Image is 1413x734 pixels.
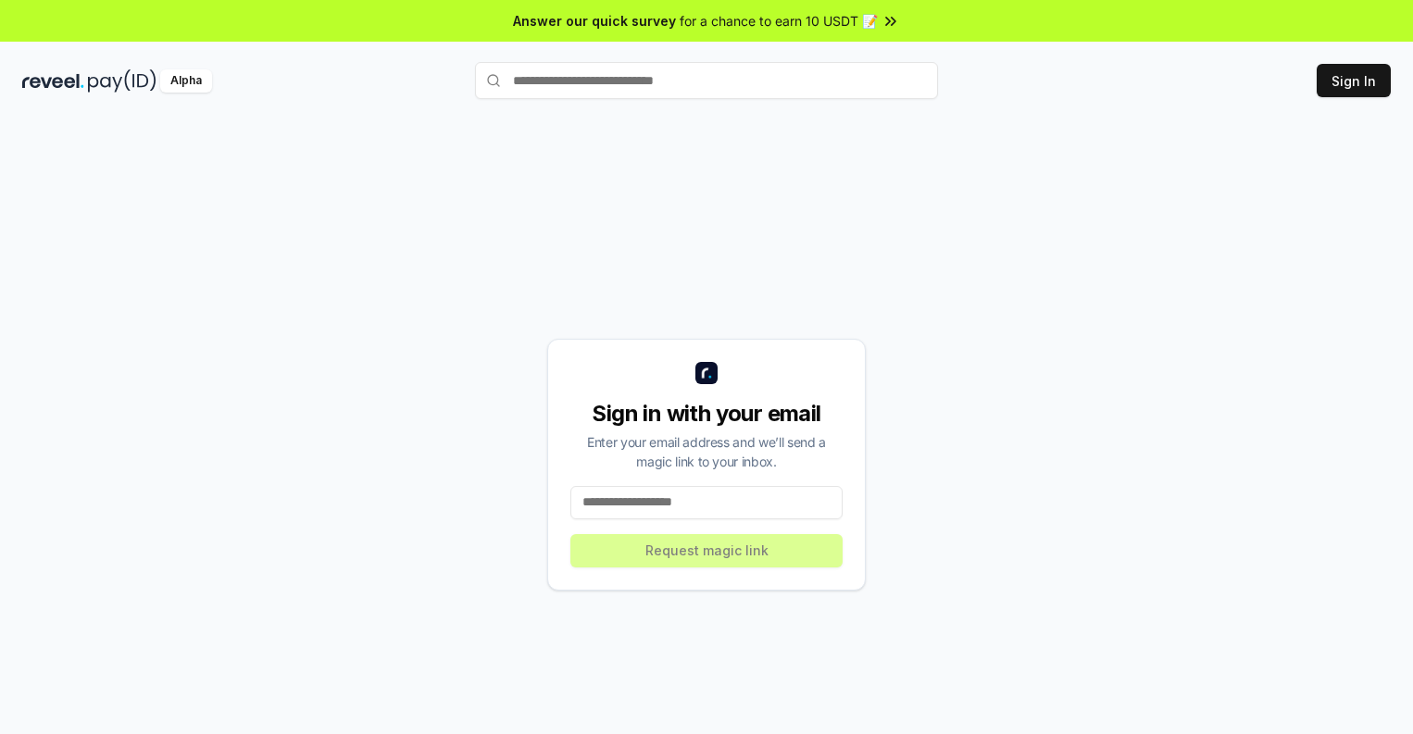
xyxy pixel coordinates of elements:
[513,11,676,31] span: Answer our quick survey
[22,69,84,93] img: reveel_dark
[88,69,156,93] img: pay_id
[160,69,212,93] div: Alpha
[680,11,878,31] span: for a chance to earn 10 USDT 📝
[570,432,843,471] div: Enter your email address and we’ll send a magic link to your inbox.
[570,399,843,429] div: Sign in with your email
[1317,64,1391,97] button: Sign In
[695,362,718,384] img: logo_small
